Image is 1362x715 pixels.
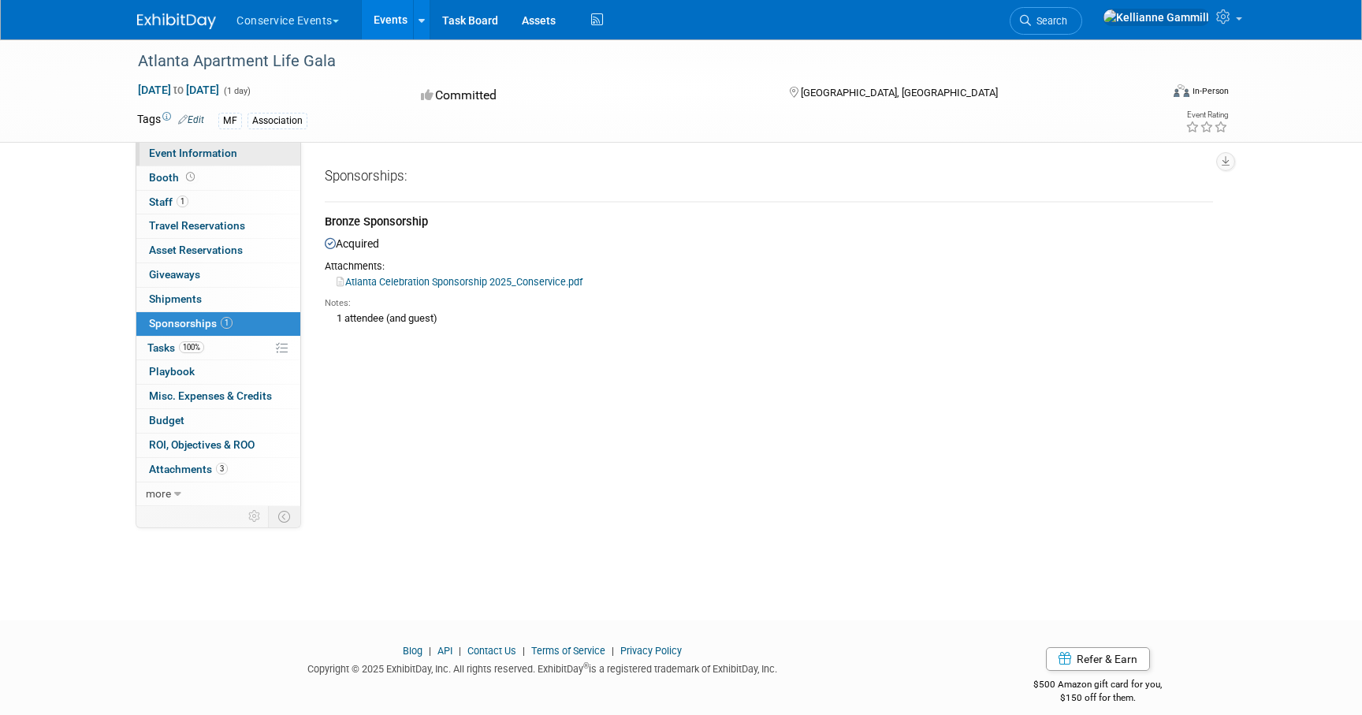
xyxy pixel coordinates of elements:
[149,292,202,305] span: Shipments
[1103,9,1210,26] img: Kellianne Gammill
[216,463,228,475] span: 3
[137,658,947,676] div: Copyright © 2025 ExhibitDay, Inc. All rights reserved. ExhibitDay is a registered trademark of Ex...
[149,147,237,159] span: Event Information
[136,239,300,263] a: Asset Reservations
[136,360,300,384] a: Playbook
[801,87,998,99] span: [GEOGRAPHIC_DATA], [GEOGRAPHIC_DATA]
[325,233,1213,331] div: Acquired
[325,310,1213,326] div: 1 attendee (and guest)
[437,645,452,657] a: API
[149,389,272,402] span: Misc. Expenses & Credits
[136,214,300,238] a: Travel Reservations
[149,414,184,426] span: Budget
[177,196,188,207] span: 1
[137,83,220,97] span: [DATE] [DATE]
[149,438,255,451] span: ROI, Objectives & ROO
[136,409,300,433] a: Budget
[149,196,188,208] span: Staff
[971,691,1226,705] div: $150 off for them.
[136,434,300,457] a: ROI, Objectives & ROO
[146,487,171,500] span: more
[1046,647,1150,671] a: Refer & Earn
[221,317,233,329] span: 1
[136,337,300,360] a: Tasks100%
[136,288,300,311] a: Shipments
[132,47,1136,76] div: Atlanta Apartment Life Gala
[149,219,245,232] span: Travel Reservations
[455,645,465,657] span: |
[147,341,204,354] span: Tasks
[136,166,300,190] a: Booth
[1174,84,1189,97] img: Format-Inperson.png
[583,661,589,670] sup: ®
[1010,7,1082,35] a: Search
[178,114,204,125] a: Edit
[325,214,1213,233] div: Bronze Sponsorship
[137,111,204,129] td: Tags
[149,317,233,330] span: Sponsorships
[218,113,242,129] div: MF
[136,385,300,408] a: Misc. Expenses & Credits
[149,171,198,184] span: Booth
[403,645,422,657] a: Blog
[136,458,300,482] a: Attachments3
[325,297,1213,310] div: Notes:
[183,171,198,183] span: Booth not reserved yet
[325,167,1213,192] div: Sponsorships:
[269,506,301,527] td: Toggle Event Tabs
[1066,82,1229,106] div: Event Format
[531,645,605,657] a: Terms of Service
[149,365,195,378] span: Playbook
[416,82,765,110] div: Committed
[467,645,516,657] a: Contact Us
[149,268,200,281] span: Giveaways
[247,113,307,129] div: Association
[136,312,300,336] a: Sponsorships1
[971,668,1226,704] div: $500 Amazon gift card for you,
[222,86,251,96] span: (1 day)
[325,259,1213,274] div: Attachments:
[136,482,300,506] a: more
[337,276,582,288] a: Atlanta Celebration Sponsorship 2025_Conservice.pdf
[1031,15,1067,27] span: Search
[620,645,682,657] a: Privacy Policy
[136,142,300,166] a: Event Information
[149,463,228,475] span: Attachments
[425,645,435,657] span: |
[137,13,216,29] img: ExhibitDay
[1192,85,1229,97] div: In-Person
[608,645,618,657] span: |
[241,506,269,527] td: Personalize Event Tab Strip
[171,84,186,96] span: to
[519,645,529,657] span: |
[136,263,300,287] a: Giveaways
[136,191,300,214] a: Staff1
[149,244,243,256] span: Asset Reservations
[1185,111,1228,119] div: Event Rating
[179,341,204,353] span: 100%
